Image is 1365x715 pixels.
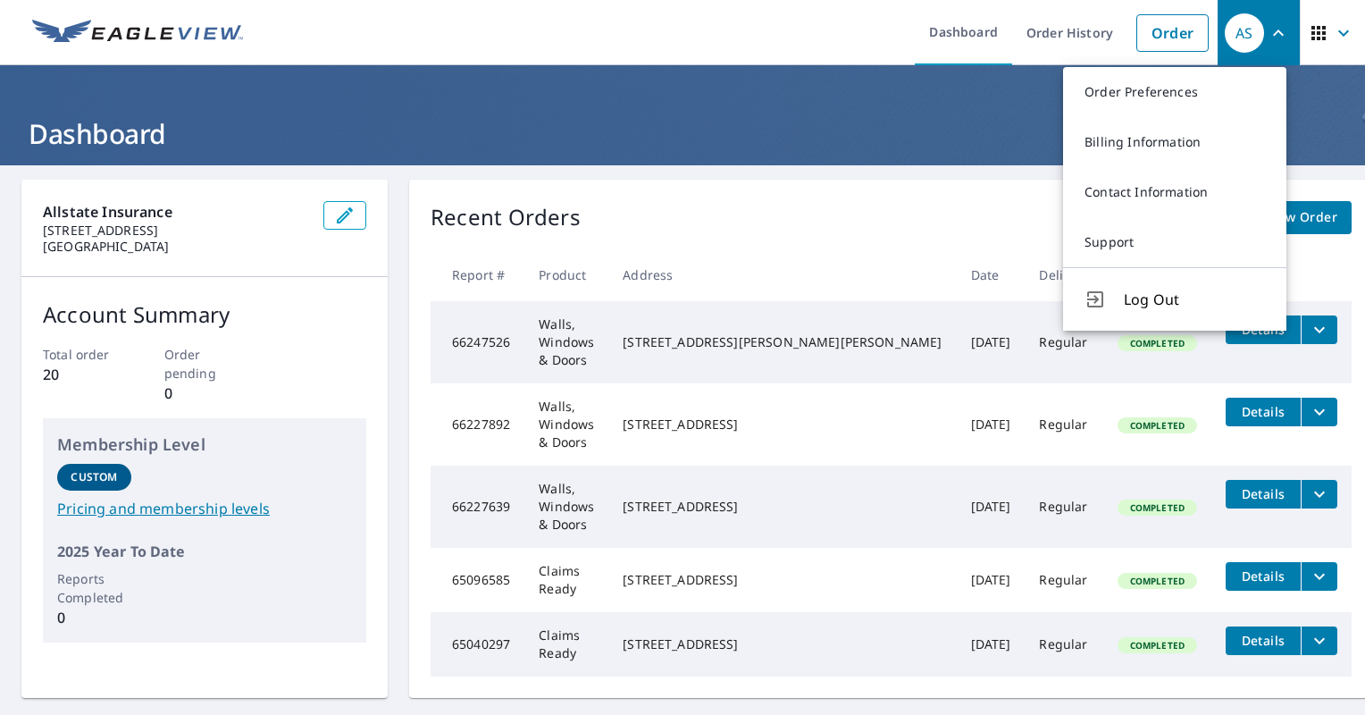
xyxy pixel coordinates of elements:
[1301,562,1337,591] button: filesDropdownBtn-65096585
[1119,501,1195,514] span: Completed
[1226,562,1301,591] button: detailsBtn-65096585
[71,469,117,485] p: Custom
[524,248,608,301] th: Product
[1119,575,1195,587] span: Completed
[1025,383,1102,466] td: Regular
[1136,14,1209,52] a: Order
[524,548,608,612] td: Claims Ready
[1225,13,1264,53] div: AS
[1236,485,1290,502] span: Details
[431,383,524,466] td: 66227892
[32,20,243,46] img: EV Logo
[1301,480,1337,509] button: filesDropdownBtn-66227639
[524,383,608,466] td: Walls, Windows & Doors
[431,201,581,234] p: Recent Orders
[1301,398,1337,426] button: filesDropdownBtn-66227892
[431,301,524,383] td: 66247526
[608,248,956,301] th: Address
[1025,548,1102,612] td: Regular
[623,635,942,653] div: [STREET_ADDRESS]
[1063,67,1286,117] a: Order Preferences
[1226,627,1301,655] button: detailsBtn-65040297
[1301,315,1337,344] button: filesDropdownBtn-66247526
[1025,248,1102,301] th: Delivery
[623,333,942,351] div: [STREET_ADDRESS][PERSON_NAME][PERSON_NAME]
[957,383,1026,466] td: [DATE]
[43,364,124,385] p: 20
[1025,301,1102,383] td: Regular
[431,466,524,548] td: 66227639
[1236,403,1290,420] span: Details
[43,201,309,223] p: Allstate Insurance
[431,548,524,612] td: 65096585
[524,612,608,677] td: Claims Ready
[1301,627,1337,655] button: filesDropdownBtn-65040297
[1119,337,1195,349] span: Completed
[1063,117,1286,167] a: Billing Information
[57,498,352,519] a: Pricing and membership levels
[164,383,246,404] p: 0
[57,607,131,628] p: 0
[623,498,942,516] div: [STREET_ADDRESS]
[21,115,1344,152] h1: Dashboard
[1226,398,1301,426] button: detailsBtn-66227892
[1063,267,1286,331] button: Log Out
[43,223,309,239] p: [STREET_ADDRESS]
[1063,167,1286,217] a: Contact Information
[57,541,352,562] p: 2025 Year To Date
[1226,480,1301,509] button: detailsBtn-66227639
[1124,289,1265,310] span: Log Out
[1119,419,1195,432] span: Completed
[57,569,131,607] p: Reports Completed
[957,548,1026,612] td: [DATE]
[43,239,309,255] p: [GEOGRAPHIC_DATA]
[957,248,1026,301] th: Date
[57,433,352,457] p: Membership Level
[431,612,524,677] td: 65040297
[164,345,246,383] p: Order pending
[1236,632,1290,649] span: Details
[1119,639,1195,652] span: Completed
[43,345,124,364] p: Total order
[431,248,524,301] th: Report #
[1025,612,1102,677] td: Regular
[43,299,366,331] p: Account Summary
[957,301,1026,383] td: [DATE]
[1025,466,1102,548] td: Regular
[524,466,608,548] td: Walls, Windows & Doors
[1236,568,1290,585] span: Details
[623,571,942,589] div: [STREET_ADDRESS]
[1063,217,1286,267] a: Support
[623,416,942,433] div: [STREET_ADDRESS]
[957,612,1026,677] td: [DATE]
[957,466,1026,548] td: [DATE]
[524,301,608,383] td: Walls, Windows & Doors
